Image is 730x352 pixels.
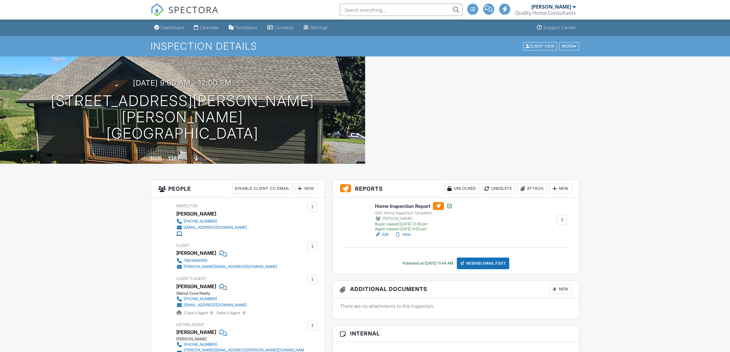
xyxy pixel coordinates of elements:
div: [EMAIL_ADDRESS][DOMAIN_NAME] [184,225,247,230]
a: Support Center [534,22,579,33]
div: Settings [310,25,328,30]
span: Client's Agent [176,276,206,281]
div: Templates [235,25,258,30]
div: Calendar [200,25,219,30]
a: Edit [375,231,389,238]
a: [PERSON_NAME][EMAIL_ADDRESS][DOMAIN_NAME] [176,264,277,270]
div: Quality Home Consultants [515,10,576,16]
div: 2025 [149,155,162,162]
a: Templates [226,22,260,33]
a: [PHONE_NUMBER] [176,218,247,224]
a: [PERSON_NAME] [176,282,216,291]
div: Buyer viewed [DATE] 12:26 pm [375,222,453,227]
div: Unlocked [444,184,479,193]
a: [PHONE_NUMBER] [176,296,247,302]
h3: [DATE] 9:00 am - 12:00 pm [133,79,232,87]
div: Undelete [482,184,515,193]
div: Published at [DATE] 11:44 AM [403,261,453,266]
div: Walnut Cove Realty [176,291,252,296]
span: Listing Agent [176,322,204,327]
h3: People [151,180,325,197]
div: New [295,184,317,193]
div: [PERSON_NAME] [375,216,453,222]
div: Support Center [543,25,576,30]
a: Contacts [265,22,296,33]
div: More [559,42,579,50]
a: View [395,231,411,238]
a: [EMAIL_ADDRESS][DOMAIN_NAME] [176,302,247,308]
div: [PERSON_NAME] [176,209,216,218]
a: [PERSON_NAME] [176,327,216,337]
div: [PHONE_NUMBER] [184,342,217,347]
span: SPECTORA [168,3,219,16]
span: Seller's Agent - [216,311,245,315]
span: Inspector [176,204,197,208]
p: There are no attachments to this inspection. [340,303,572,309]
div: QHC Home Inspection Template1 [375,211,453,216]
span: crawlspace [200,157,219,161]
a: Settings [301,22,330,33]
div: [PERSON_NAME] [176,248,216,258]
div: 1381 [168,155,179,162]
input: Search everything... [340,4,462,16]
div: [PHONE_NUMBER] [184,219,217,224]
a: SPECTORA [151,8,219,21]
h1: Inspection Details [151,41,580,52]
a: Home Inspection Report QHC Home Inspection Template1 [PERSON_NAME] Buyer viewed [DATE] 12:26 pm A... [375,202,453,231]
div: [PERSON_NAME][EMAIL_ADDRESS][DOMAIN_NAME] [184,264,277,269]
strong: 0 [243,311,245,315]
span: sq. ft. [180,157,189,161]
a: [PHONE_NUMBER] [176,342,306,348]
div: Resend Email/Text [457,258,510,269]
h3: Reports [333,180,579,197]
span: Built [142,157,148,161]
div: Contacts [274,25,294,30]
img: The Best Home Inspection Software - Spectora [151,3,164,17]
a: 7863856985 [176,258,277,264]
div: 7863856985 [184,258,207,263]
strong: 5 [211,311,213,315]
div: [PERSON_NAME] [531,4,571,10]
div: New [549,184,572,193]
div: Dashboard [161,25,184,30]
div: Attach [518,184,547,193]
div: New [549,284,572,294]
div: Client View [523,42,557,50]
div: Disable Client CC Email [232,184,292,193]
div: [PERSON_NAME] [176,337,311,342]
div: [PHONE_NUMBER] [184,297,217,301]
h3: Internal [333,326,579,342]
h6: Home Inspection Report [375,202,453,210]
span: Client's Agent - [184,311,214,315]
a: Calendar [191,22,221,33]
div: [EMAIL_ADDRESS][DOMAIN_NAME] [184,303,247,308]
a: [EMAIL_ADDRESS][DOMAIN_NAME] [176,224,247,231]
span: Client [176,243,189,248]
h3: Additional Documents [333,281,579,298]
h1: [STREET_ADDRESS][PERSON_NAME][PERSON_NAME] [GEOGRAPHIC_DATA] [10,93,355,141]
div: Agent viewed [DATE] 4:05 pm [375,227,453,231]
a: Dashboard [152,22,186,33]
a: Client View [522,44,559,48]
